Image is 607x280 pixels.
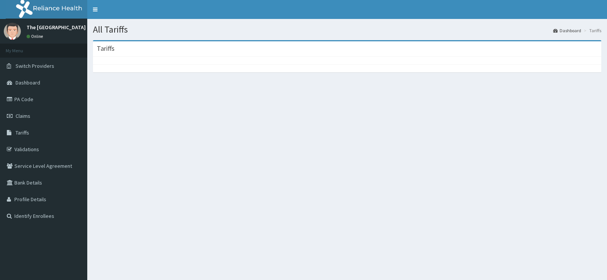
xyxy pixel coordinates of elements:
[27,25,86,30] p: The [GEOGRAPHIC_DATA]
[16,79,40,86] span: Dashboard
[97,45,115,52] h3: Tariffs
[93,25,601,34] h1: All Tariffs
[553,27,581,34] a: Dashboard
[582,27,601,34] li: Tariffs
[27,34,45,39] a: Online
[16,63,54,69] span: Switch Providers
[16,113,30,119] span: Claims
[16,129,29,136] span: Tariffs
[4,23,21,40] img: User Image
